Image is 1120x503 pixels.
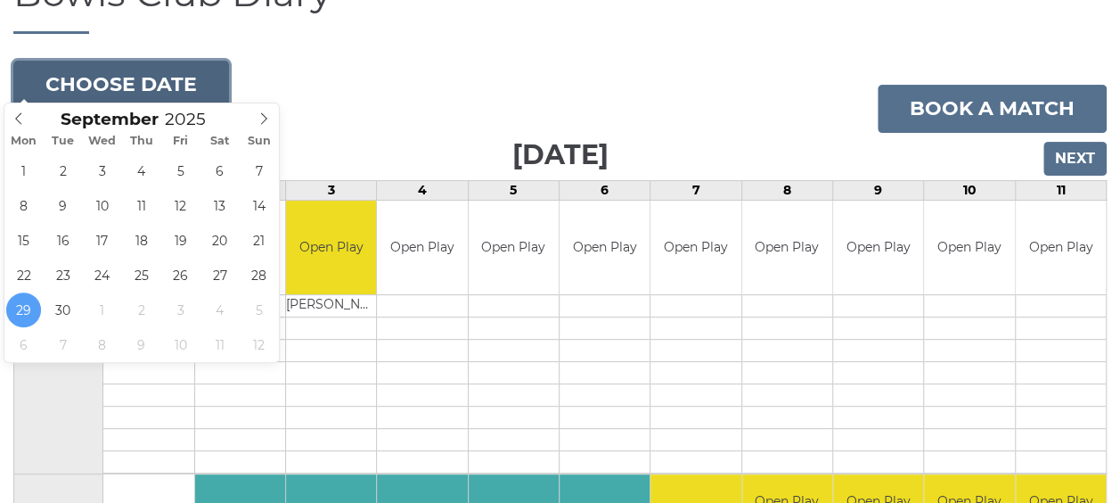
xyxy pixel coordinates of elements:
[124,293,159,327] span: October 2, 2025
[45,188,80,223] span: September 9, 2025
[241,293,276,327] span: October 5, 2025
[468,181,559,201] td: 5
[650,201,740,294] td: Open Play
[286,294,376,317] td: [PERSON_NAME]
[13,61,229,109] button: Choose date
[286,201,376,294] td: Open Play
[832,181,923,201] td: 9
[6,188,41,223] span: September 8, 2025
[559,181,650,201] td: 6
[124,188,159,223] span: September 11, 2025
[202,293,237,327] span: October 4, 2025
[1016,201,1106,294] td: Open Play
[163,258,198,293] span: September 26, 2025
[650,181,741,201] td: 7
[85,188,119,223] span: September 10, 2025
[45,327,80,362] span: October 7, 2025
[924,201,1014,294] td: Open Play
[124,327,159,362] span: October 9, 2025
[163,223,198,258] span: September 19, 2025
[85,258,119,293] span: September 24, 2025
[85,327,119,362] span: October 8, 2025
[200,136,240,147] span: Sat
[163,153,198,188] span: September 5, 2025
[742,201,832,294] td: Open Play
[161,136,200,147] span: Fri
[202,153,237,188] span: September 6, 2025
[45,223,80,258] span: September 16, 2025
[4,136,44,147] span: Mon
[241,327,276,362] span: October 12, 2025
[124,153,159,188] span: September 4, 2025
[202,327,237,362] span: October 11, 2025
[45,153,80,188] span: September 2, 2025
[85,223,119,258] span: September 17, 2025
[469,201,559,294] td: Open Play
[124,258,159,293] span: September 25, 2025
[241,223,276,258] span: September 21, 2025
[6,293,41,327] span: September 29, 2025
[285,181,376,201] td: 3
[924,181,1015,201] td: 10
[163,188,198,223] span: September 12, 2025
[6,258,41,293] span: September 22, 2025
[45,258,80,293] span: September 23, 2025
[85,153,119,188] span: September 3, 2025
[45,293,80,327] span: September 30, 2025
[241,188,276,223] span: September 14, 2025
[159,109,228,129] input: Scroll to increment
[83,136,122,147] span: Wed
[241,258,276,293] span: September 28, 2025
[44,136,83,147] span: Tue
[6,327,41,362] span: October 6, 2025
[878,85,1107,133] a: Book a match
[163,327,198,362] span: October 10, 2025
[241,153,276,188] span: September 7, 2025
[85,293,119,327] span: October 1, 2025
[833,201,923,294] td: Open Play
[6,223,41,258] span: September 15, 2025
[377,201,467,294] td: Open Play
[1043,142,1107,176] input: Next
[124,223,159,258] span: September 18, 2025
[202,223,237,258] span: September 20, 2025
[6,153,41,188] span: September 1, 2025
[1015,181,1106,201] td: 11
[163,293,198,327] span: October 3, 2025
[240,136,279,147] span: Sun
[122,136,161,147] span: Thu
[202,258,237,293] span: September 27, 2025
[202,188,237,223] span: September 13, 2025
[560,201,650,294] td: Open Play
[741,181,832,201] td: 8
[377,181,468,201] td: 4
[61,111,159,128] span: Scroll to increment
